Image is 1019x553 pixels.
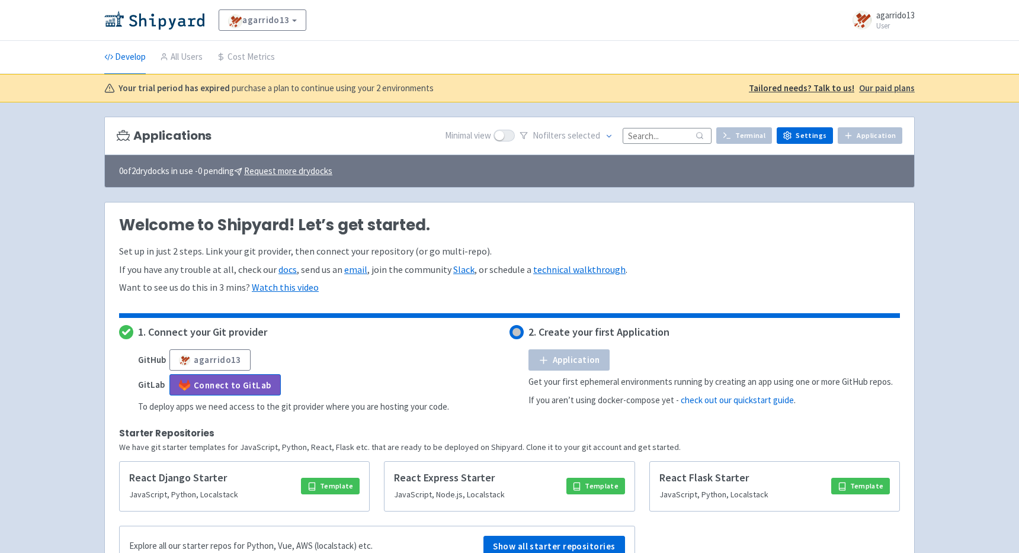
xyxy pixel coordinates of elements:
[129,539,373,553] p: Explore all our starter repos for Python, Vue, AWS (localstack) etc.
[445,129,491,143] span: Minimal view
[528,394,796,407] p: If you aren’t using docker-compose yet - .
[528,375,893,389] p: Get your first ephemeral environments running by creating an app using one or more GitHub repos.
[138,400,449,414] p: To deploy apps we need access to the git provider where you are hosting your code.
[169,374,281,396] a: Connect to GitLab
[749,82,854,94] u: Tailored needs? Talk to us!
[394,488,559,501] p: JavaScript, Node.js, Localstack
[119,217,900,234] h2: Welcome to Shipyard! Let’s get started.
[859,82,915,94] u: Our paid plans
[659,488,824,501] p: JavaScript, Python, Localstack
[244,165,332,176] u: Request more drydocks
[118,82,230,95] b: Your trial period has expired
[528,326,669,338] h4: 2. Create your first Application
[659,471,824,485] h5: React Flask Starter
[876,9,915,21] span: agarrido13
[876,22,915,30] small: User
[232,82,434,95] span: purchase a plan to continue using your 2 environments
[117,129,212,143] h3: Applications
[845,11,915,30] a: agarrido13 User
[533,263,626,275] a: technical walkthrough
[217,41,275,74] a: Cost Metrics
[623,128,712,144] input: Search...
[278,263,297,275] a: docs
[104,11,204,30] img: Shipyard logo
[119,441,900,454] p: We have git starter templates for JavaScript, Python, React, Flask etc. that are ready to be depl...
[777,127,833,144] a: Settings
[859,82,915,95] a: Our paid plans
[160,41,203,74] a: All Users
[394,471,559,485] h5: React Express Starter
[533,129,600,143] span: No filter s
[528,349,610,371] a: Application
[566,478,625,494] a: Template
[119,165,332,178] span: 0 of 2 drydocks in use - 0 pending
[119,281,900,294] p: Want to see us do this in 3 mins?
[716,127,772,144] a: Terminal
[838,127,902,144] a: Application
[138,379,165,390] b: GitLab
[138,326,267,338] h4: 1. Connect your Git provider
[344,263,367,275] a: email
[119,245,900,258] p: Set up in just 2 steps. Link your git provider, then connect your repository (or go multi-repo).
[252,281,319,293] a: Watch this video
[104,41,146,74] a: Develop
[219,9,306,31] a: agarrido13
[129,471,294,485] h5: React Django Starter
[301,478,360,494] a: Template
[568,130,600,141] span: selected
[831,478,890,494] a: Template
[169,349,251,371] button: agarrido13
[681,394,794,406] a: check out our quickstart guide
[129,488,294,501] p: JavaScript, Python, Localstack
[453,263,475,275] a: Slack
[119,263,900,276] p: If you have any trouble at all, check our , send us an , join the community , or schedule a .
[138,354,166,365] b: GitHub
[119,428,900,438] h2: Starter Repositories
